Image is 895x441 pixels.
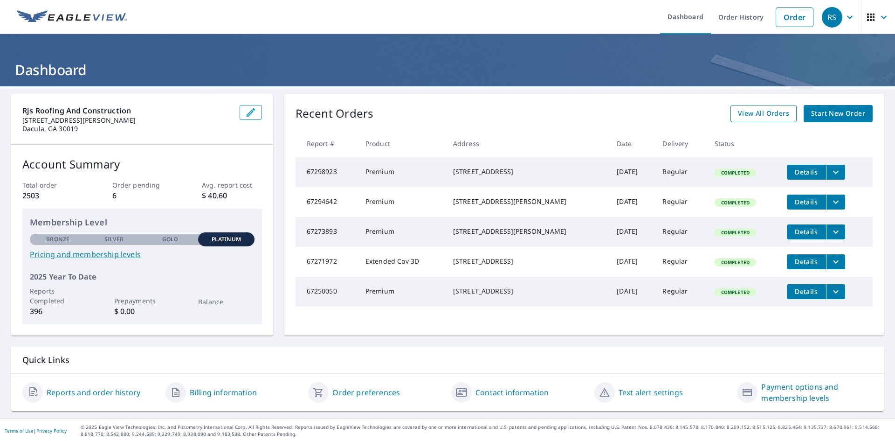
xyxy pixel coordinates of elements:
p: Bronze [46,235,69,244]
span: Start New Order [811,108,865,119]
th: Status [707,130,779,157]
p: Recent Orders [296,105,374,122]
p: [STREET_ADDRESS][PERSON_NAME] [22,116,232,125]
td: Premium [358,277,446,307]
span: Details [792,257,820,266]
div: [STREET_ADDRESS] [453,167,602,176]
a: Privacy Policy [36,427,67,434]
td: 67250050 [296,277,358,307]
td: Premium [358,217,446,247]
div: RS [822,7,842,28]
div: [STREET_ADDRESS] [453,257,602,266]
p: 396 [30,306,86,317]
th: Date [609,130,655,157]
p: 2503 [22,190,82,201]
span: Details [792,287,820,296]
span: Details [792,197,820,206]
button: filesDropdownBtn-67298923 [826,165,845,180]
a: Start New Order [804,105,873,122]
td: 67273893 [296,217,358,247]
td: Extended Cov 3D [358,247,446,277]
td: Regular [655,187,707,217]
p: © 2025 Eagle View Technologies, Inc. and Pictometry International Corp. All Rights Reserved. Repo... [81,424,890,438]
td: Regular [655,277,707,307]
th: Address [446,130,609,157]
p: $ 40.60 [202,190,262,201]
button: filesDropdownBtn-67273893 [826,224,845,239]
td: Regular [655,247,707,277]
button: detailsBtn-67273893 [787,224,826,239]
div: [STREET_ADDRESS][PERSON_NAME] [453,197,602,206]
div: [STREET_ADDRESS][PERSON_NAME] [453,227,602,236]
p: Account Summary [22,156,262,173]
p: Dacula, GA 30019 [22,125,232,133]
td: [DATE] [609,277,655,307]
th: Report # [296,130,358,157]
p: Prepayments [114,296,170,306]
span: Completed [716,289,755,295]
button: detailsBtn-67271972 [787,254,826,269]
p: | [5,428,67,434]
a: Text alert settings [619,387,683,398]
span: Completed [716,199,755,206]
span: Details [792,168,820,176]
td: 67298923 [296,157,358,187]
a: View All Orders [730,105,797,122]
td: Regular [655,217,707,247]
a: Order preferences [332,387,400,398]
a: Pricing and membership levels [30,249,255,260]
p: Order pending [112,180,172,190]
th: Delivery [655,130,707,157]
div: [STREET_ADDRESS] [453,287,602,296]
p: Balance [198,297,254,307]
td: Regular [655,157,707,187]
img: EV Logo [17,10,127,24]
a: Billing information [190,387,257,398]
span: Completed [716,229,755,236]
span: Details [792,227,820,236]
td: 67271972 [296,247,358,277]
p: Gold [162,235,178,244]
span: Completed [716,259,755,266]
button: filesDropdownBtn-67294642 [826,195,845,210]
td: 67294642 [296,187,358,217]
td: [DATE] [609,217,655,247]
p: Platinum [212,235,241,244]
a: Payment options and membership levels [761,381,873,404]
p: Silver [104,235,124,244]
a: Terms of Use [5,427,34,434]
p: Total order [22,180,82,190]
p: Membership Level [30,216,255,229]
td: Premium [358,187,446,217]
h1: Dashboard [11,60,884,79]
button: filesDropdownBtn-67250050 [826,284,845,299]
span: View All Orders [738,108,789,119]
p: Reports Completed [30,286,86,306]
td: [DATE] [609,247,655,277]
span: Completed [716,169,755,176]
p: Rjs Roofing And Construction [22,105,232,116]
a: Contact information [475,387,549,398]
td: [DATE] [609,157,655,187]
td: Premium [358,157,446,187]
button: detailsBtn-67250050 [787,284,826,299]
button: detailsBtn-67294642 [787,195,826,210]
p: Avg. report cost [202,180,262,190]
td: [DATE] [609,187,655,217]
p: Quick Links [22,354,873,366]
p: 6 [112,190,172,201]
button: detailsBtn-67298923 [787,165,826,180]
p: 2025 Year To Date [30,271,255,282]
th: Product [358,130,446,157]
a: Order [776,7,813,27]
button: filesDropdownBtn-67271972 [826,254,845,269]
p: $ 0.00 [114,306,170,317]
a: Reports and order history [47,387,140,398]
